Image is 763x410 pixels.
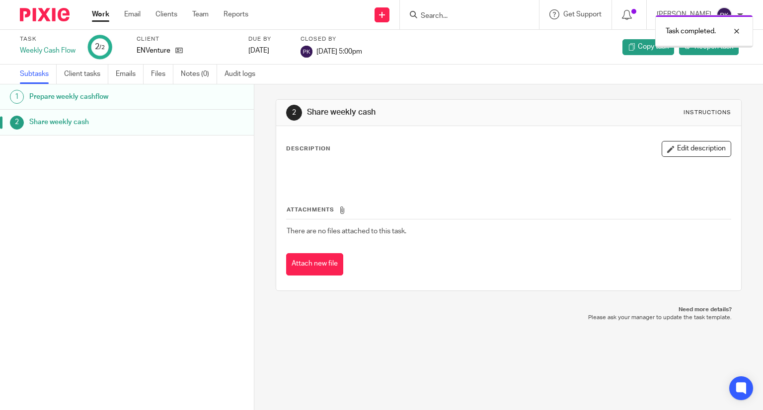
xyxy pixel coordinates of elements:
[20,8,70,21] img: Pixie
[301,35,362,43] label: Closed by
[92,9,109,19] a: Work
[248,46,288,56] div: [DATE]
[225,65,263,84] a: Audit logs
[29,89,172,104] h1: Prepare weekly cashflow
[316,48,362,55] span: [DATE] 5:00pm
[286,145,330,153] p: Description
[286,314,732,322] p: Please ask your manager to update the task template.
[192,9,209,19] a: Team
[286,105,302,121] div: 2
[116,65,144,84] a: Emails
[307,107,530,118] h1: Share weekly cash
[287,228,406,235] span: There are no files attached to this task.
[99,45,105,50] small: /2
[286,253,343,275] button: Attach new file
[151,65,173,84] a: Files
[666,26,716,36] p: Task completed.
[716,7,732,23] img: svg%3E
[95,41,105,53] div: 2
[29,115,172,130] h1: Share weekly cash
[287,207,334,212] span: Attachments
[64,65,108,84] a: Client tasks
[20,65,57,84] a: Subtasks
[301,46,312,58] img: svg%3E
[124,9,141,19] a: Email
[137,35,236,43] label: Client
[286,306,732,314] p: Need more details?
[20,35,76,43] label: Task
[155,9,177,19] a: Clients
[10,116,24,130] div: 2
[662,141,731,157] button: Edit description
[224,9,248,19] a: Reports
[20,46,76,56] div: Weekly Cash Flow
[181,65,217,84] a: Notes (0)
[684,109,731,117] div: Instructions
[10,90,24,104] div: 1
[248,35,288,43] label: Due by
[137,46,170,56] p: ENVenture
